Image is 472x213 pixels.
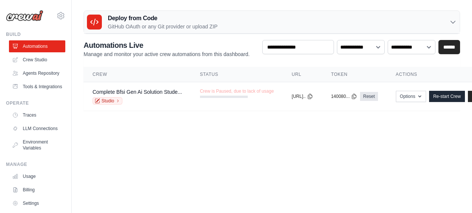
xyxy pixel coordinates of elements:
[331,93,357,99] button: 140080...
[108,23,218,30] p: GitHub OAuth or any Git provider or upload ZIP
[108,14,218,23] h3: Deploy from Code
[6,100,65,106] div: Operate
[9,109,65,121] a: Traces
[93,97,122,105] a: Studio
[84,40,250,50] h2: Automations Live
[9,197,65,209] a: Settings
[9,54,65,66] a: Crew Studio
[6,161,65,167] div: Manage
[191,67,283,82] th: Status
[360,92,378,101] a: Reset
[396,91,426,102] button: Options
[9,170,65,182] a: Usage
[9,40,65,52] a: Automations
[200,88,274,94] span: Crew is Paused, due to lack of usage
[322,67,387,82] th: Token
[9,67,65,79] a: Agents Repository
[84,67,191,82] th: Crew
[283,67,322,82] th: URL
[6,10,43,21] img: Logo
[9,184,65,196] a: Billing
[9,123,65,135] a: LLM Connections
[9,81,65,93] a: Tools & Integrations
[84,50,250,58] p: Manage and monitor your active crew automations from this dashboard.
[93,89,182,95] a: Complete Bfsi Gen Ai Solution Stude...
[429,91,465,102] a: Re-start Crew
[6,31,65,37] div: Build
[9,136,65,154] a: Environment Variables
